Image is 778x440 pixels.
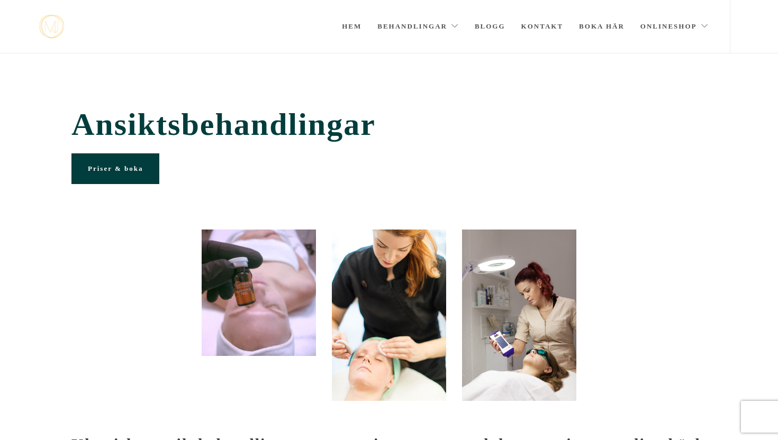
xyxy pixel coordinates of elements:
span: Priser & boka [88,164,143,172]
img: Portömning Stockholm [332,230,446,401]
a: Priser & boka [71,153,159,184]
img: 20200316_113429315_iOS [202,230,316,356]
img: evh_NF_2018_90598 (1) [462,230,576,401]
img: mjstudio [39,15,64,39]
a: mjstudio mjstudio mjstudio [39,15,64,39]
span: Ansiktsbehandlingar [71,106,707,143]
